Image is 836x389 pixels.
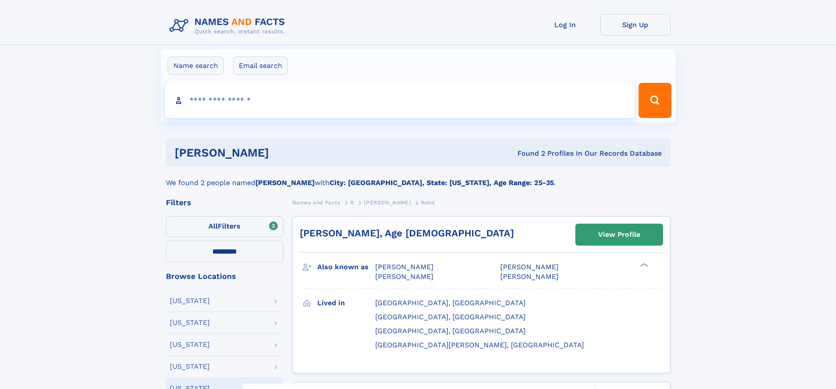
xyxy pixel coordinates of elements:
h3: Lived in [317,296,375,310]
div: Browse Locations [166,272,283,280]
b: City: [GEOGRAPHIC_DATA], State: [US_STATE], Age Range: 25-35 [330,178,554,187]
b: [PERSON_NAME] [255,178,315,187]
h3: Also known as [317,260,375,275]
img: Logo Names and Facts [166,14,292,38]
h1: [PERSON_NAME] [175,147,393,158]
a: Sign Up [600,14,671,36]
span: [PERSON_NAME] [375,272,434,281]
span: R [350,200,354,206]
div: [US_STATE] [170,297,210,304]
div: Filters [166,199,283,207]
span: [PERSON_NAME] [364,200,411,206]
span: [PERSON_NAME] [500,263,559,271]
a: View Profile [576,224,663,245]
span: [GEOGRAPHIC_DATA][PERSON_NAME], [GEOGRAPHIC_DATA] [375,341,584,349]
span: All [208,222,218,230]
div: [US_STATE] [170,363,210,370]
a: [PERSON_NAME] [364,197,411,208]
input: search input [165,83,635,118]
label: Email search [233,57,288,75]
span: [PERSON_NAME] [375,263,434,271]
div: [US_STATE] [170,319,210,326]
span: [GEOGRAPHIC_DATA], [GEOGRAPHIC_DATA] [375,327,526,335]
span: Rohit [421,200,435,206]
label: Name search [168,57,224,75]
span: [GEOGRAPHIC_DATA], [GEOGRAPHIC_DATA] [375,313,526,321]
div: [US_STATE] [170,341,210,348]
div: We found 2 people named with . [166,167,671,188]
span: [GEOGRAPHIC_DATA], [GEOGRAPHIC_DATA] [375,299,526,307]
button: Search Button [639,83,671,118]
div: Found 2 Profiles In Our Records Database [393,149,662,158]
a: Names and Facts [292,197,341,208]
label: Filters [166,216,283,237]
a: R [350,197,354,208]
div: ❯ [638,262,649,268]
a: [PERSON_NAME], Age [DEMOGRAPHIC_DATA] [300,228,514,239]
a: Log In [530,14,600,36]
div: View Profile [598,225,640,245]
span: [PERSON_NAME] [500,272,559,281]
